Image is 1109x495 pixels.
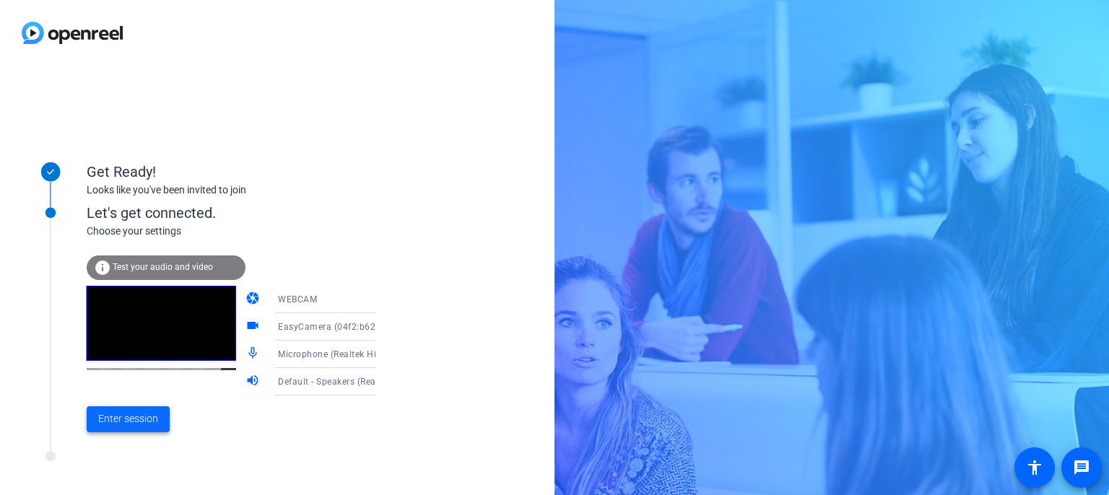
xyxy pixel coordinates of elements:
[1073,459,1090,476] mat-icon: message
[87,202,405,224] div: Let's get connected.
[278,322,384,332] span: EasyCamera (04f2:b628)
[87,183,375,198] div: Looks like you've been invited to join
[245,318,263,336] mat-icon: videocam
[87,406,170,432] button: Enter session
[245,346,263,363] mat-icon: mic_none
[87,224,405,239] div: Choose your settings
[278,375,488,387] span: Default - Speakers (Realtek High Definition Audio)
[1026,459,1043,476] mat-icon: accessibility
[278,294,317,305] span: WEBCAM
[245,291,263,308] mat-icon: camera
[278,348,461,359] span: Microphone (Realtek High Definition Audio)
[113,262,213,272] span: Test your audio and video
[94,259,111,276] mat-icon: info
[87,161,375,183] div: Get Ready!
[98,411,158,426] span: Enter session
[245,373,263,390] mat-icon: volume_up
